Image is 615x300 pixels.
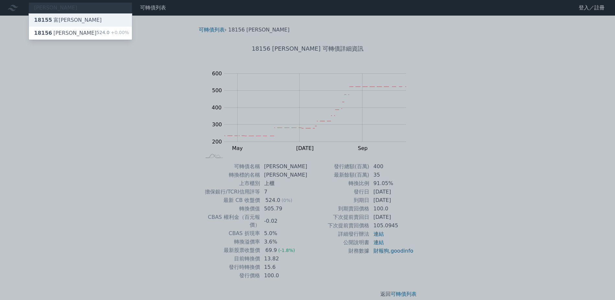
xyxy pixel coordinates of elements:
[34,30,52,36] span: 18156
[97,29,129,37] div: 524.0
[34,17,52,23] span: 18155
[29,27,132,40] a: 18156[PERSON_NAME] 524.0+0.00%
[34,29,97,37] div: [PERSON_NAME]
[110,30,129,35] span: +0.00%
[29,14,132,27] a: 18155富[PERSON_NAME]
[34,16,102,24] div: 富[PERSON_NAME]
